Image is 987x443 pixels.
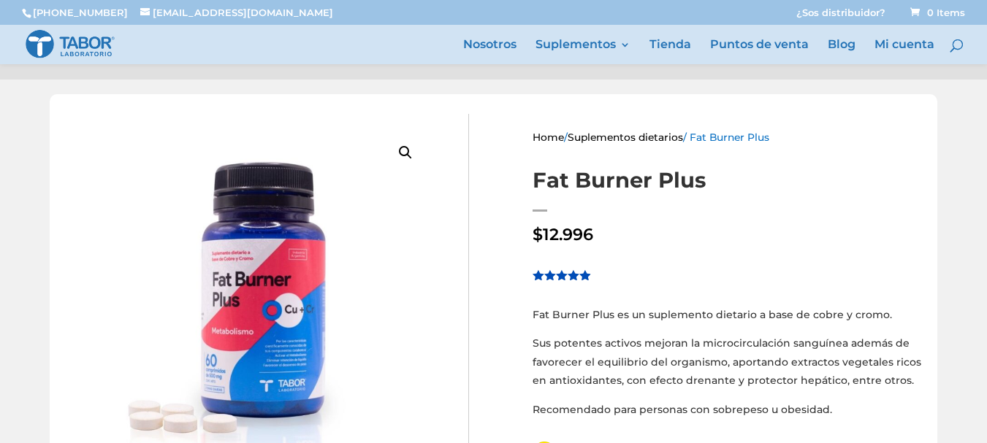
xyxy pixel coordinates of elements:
[533,334,923,401] p: Sus potentes activos mejoran la microcirculación sanguínea además de favorecer el equilibrio del ...
[568,131,683,143] a: Suplementos dietarios
[533,401,923,420] p: Recomendado para personas con sobrepeso u obesidad.
[533,306,923,335] p: Fat Burner Plus es un suplemento dietario a base de cobre y cromo.
[828,39,855,64] a: Blog
[533,269,591,352] span: Valorado sobre 5 basado en puntuaciones de clientes
[536,39,630,64] a: Suplementos
[649,39,691,64] a: Tienda
[140,7,333,18] a: [EMAIL_ADDRESS][DOMAIN_NAME]
[874,39,934,64] a: Mi cuenta
[533,224,543,244] span: $
[533,128,923,151] nav: Breadcrumb
[710,39,809,64] a: Puntos de venta
[25,28,115,60] img: Laboratorio Tabor
[910,7,965,18] span: 0 Items
[907,7,965,18] a: 0 Items
[33,7,128,18] a: [PHONE_NUMBER]
[392,139,419,166] a: View full-screen image gallery
[533,166,923,196] h1: Fat Burner Plus
[533,269,592,280] div: Valorado en 4.91 de 5
[796,8,885,25] a: ¿Sos distribuidor?
[533,224,593,244] bdi: 12.996
[533,131,564,143] a: Home
[463,39,517,64] a: Nosotros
